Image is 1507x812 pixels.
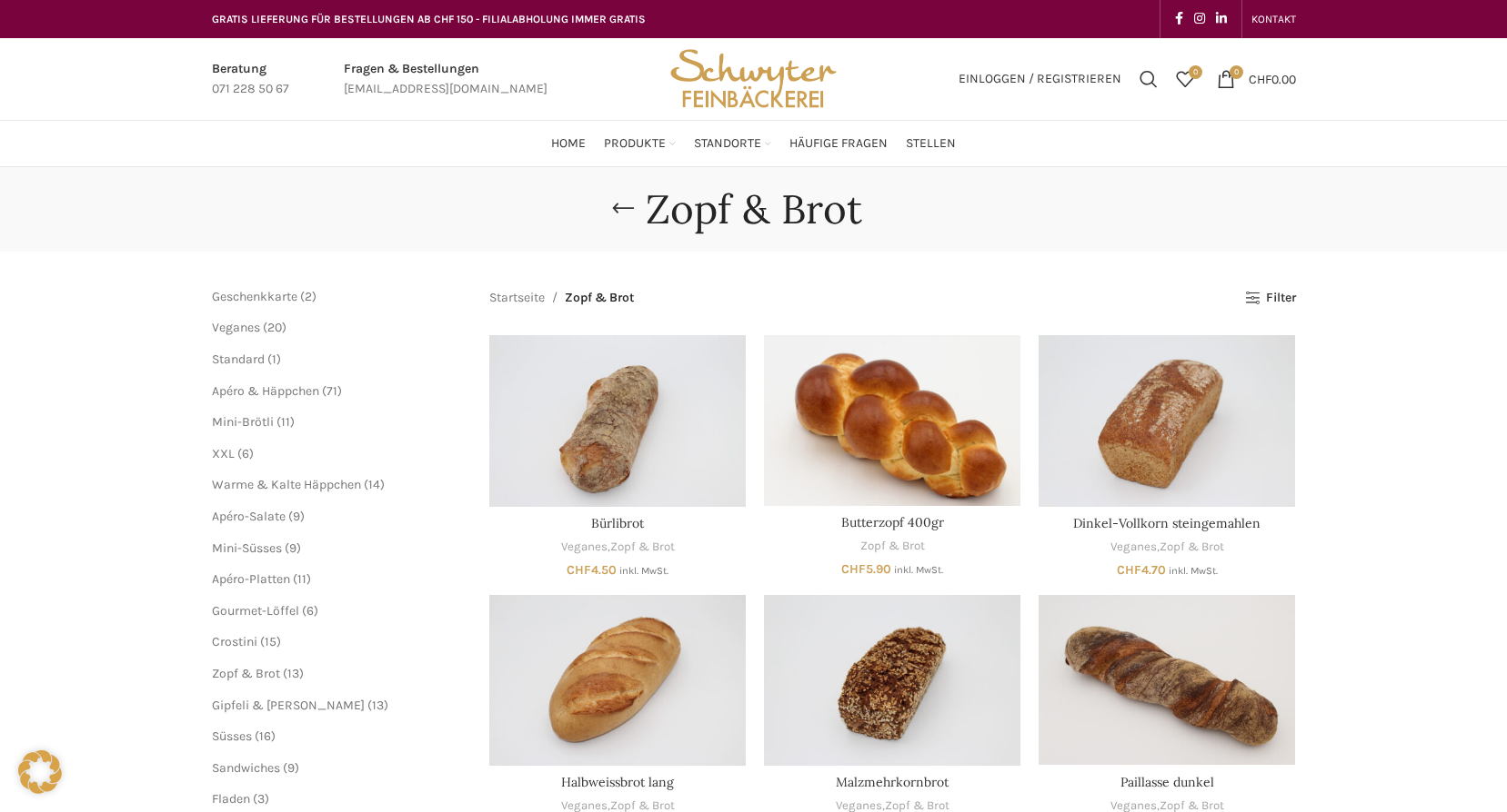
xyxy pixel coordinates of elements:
[600,191,646,227] a: Go back
[257,791,265,807] span: 3
[212,698,365,713] a: Gipfeli & [PERSON_NAME]
[764,595,1020,766] a: Malzmehrkornbrot
[841,561,891,577] bdi: 5.90
[489,335,746,506] a: Bürlibrot
[489,595,746,766] a: Halbweissbrot lang
[604,125,676,162] a: Produkte
[551,135,586,153] span: Home
[567,562,591,578] span: CHF
[949,61,1130,97] a: Einloggen / Registrieren
[836,774,949,790] a: Malzmehrkornbrot
[1189,6,1211,32] a: Instagram social link
[1117,562,1166,578] bdi: 4.70
[764,335,1020,506] a: Butterzopf 400gr
[368,477,380,492] span: 14
[551,125,586,162] a: Home
[272,352,276,367] span: 1
[212,414,274,430] span: Mini-Brötli
[789,125,888,162] a: Häufige Fragen
[1039,595,1295,766] a: Paillasse dunkel
[212,571,290,587] a: Apéro-Platten
[1208,61,1305,97] a: 0 CHF0.00
[212,509,286,524] a: Apéro-Salate
[265,634,276,649] span: 15
[1189,65,1202,79] span: 0
[1130,61,1167,97] a: Suchen
[567,562,617,578] bdi: 4.50
[646,185,862,233] h1: Zopf & Brot
[212,446,235,461] span: XXL
[327,383,337,399] span: 71
[906,135,956,153] span: Stellen
[212,59,289,100] a: Infobox link
[610,539,675,556] a: Zopf & Brot
[344,59,548,100] a: Infobox link
[212,634,257,649] a: Crostini
[212,603,299,619] a: Gourmet-Löffel
[1251,1,1296,37] a: KONTAKT
[212,540,282,556] a: Mini-Süsses
[289,540,296,556] span: 9
[1039,539,1295,556] div: ,
[1245,291,1295,306] a: Filter
[1160,539,1224,556] a: Zopf & Brot
[212,289,297,304] a: Geschenkkarte
[1167,61,1203,97] div: Meine Wunschliste
[561,539,608,556] a: Veganes
[287,760,295,776] span: 9
[1167,61,1203,97] a: 0
[1039,335,1295,506] a: Dinkel-Vollkorn steingemahlen
[906,125,956,162] a: Stellen
[604,135,666,153] span: Produkte
[1251,13,1296,25] span: KONTAKT
[894,564,943,576] small: inkl. MwSt.
[664,38,842,120] img: Bäckerei Schwyter
[1211,6,1232,32] a: Linkedin social link
[212,383,319,399] a: Apéro & Häppchen
[591,515,644,531] a: Bürlibrot
[694,135,761,153] span: Standorte
[664,70,842,85] a: Site logo
[1249,71,1296,86] bdi: 0.00
[306,603,314,619] span: 6
[489,288,545,308] a: Startseite
[212,791,250,807] a: Fladen
[959,73,1121,85] span: Einloggen / Registrieren
[281,414,290,430] span: 11
[212,352,265,367] a: Standard
[212,760,280,776] a: Sandwiches
[297,571,306,587] span: 11
[212,666,280,681] a: Zopf & Brot
[1230,65,1243,79] span: 0
[287,666,299,681] span: 13
[212,728,252,744] a: Süsses
[619,565,668,577] small: inkl. MwSt.
[694,125,771,162] a: Standorte
[841,561,866,577] span: CHF
[1117,562,1141,578] span: CHF
[565,288,634,308] span: Zopf & Brot
[789,135,888,153] span: Häufige Fragen
[1169,565,1218,577] small: inkl. MwSt.
[1110,539,1157,556] a: Veganes
[293,509,300,524] span: 9
[259,728,271,744] span: 16
[489,539,746,556] div: ,
[1249,71,1271,86] span: CHF
[242,446,249,461] span: 6
[1170,6,1189,32] a: Facebook social link
[212,477,361,492] span: Warme & Kalte Häppchen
